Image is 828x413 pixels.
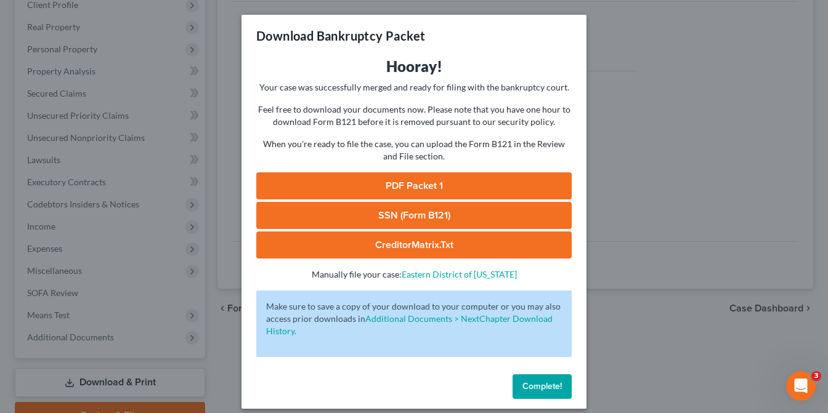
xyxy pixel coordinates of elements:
[786,371,816,401] iframe: Intercom live chat
[256,268,572,281] p: Manually file your case:
[256,27,425,44] h3: Download Bankruptcy Packet
[256,57,572,76] h3: Hooray!
[256,138,572,162] p: When you're ready to file the case, you can upload the Form B121 in the Review and File section.
[266,313,553,336] a: Additional Documents > NextChapter Download History.
[522,381,562,391] span: Complete!
[256,103,572,128] p: Feel free to download your documents now. Please note that you have one hour to download Form B12...
[256,172,572,199] a: PDF Packet 1
[811,371,821,381] span: 3
[256,231,572,259] a: CreditorMatrix.txt
[256,202,572,229] a: SSN (Form B121)
[402,269,517,279] a: Eastern District of [US_STATE]
[266,300,562,337] p: Make sure to save a copy of your download to your computer or you may also access prior downloads in
[513,374,572,399] button: Complete!
[256,81,572,94] p: Your case was successfully merged and ready for filing with the bankruptcy court.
